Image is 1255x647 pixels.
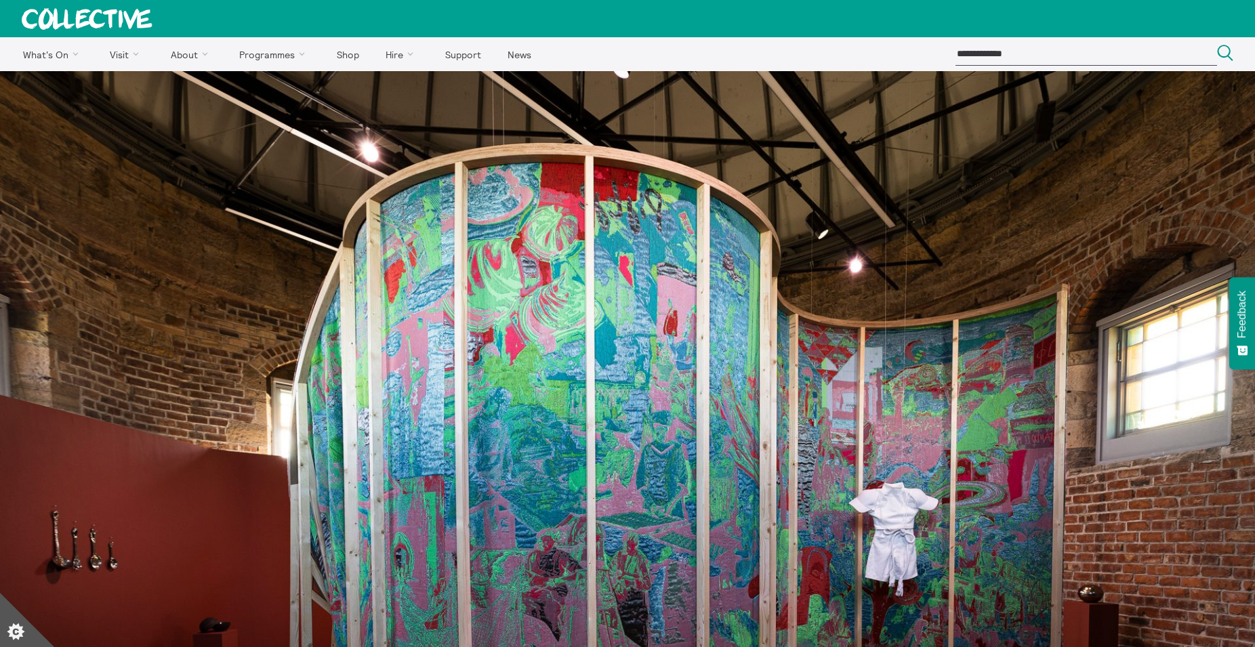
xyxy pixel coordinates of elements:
a: Visit [98,37,157,71]
a: Hire [374,37,431,71]
a: Support [433,37,493,71]
a: Programmes [228,37,323,71]
span: Feedback [1236,291,1248,338]
a: Shop [325,37,371,71]
a: About [159,37,225,71]
a: What's On [11,37,96,71]
a: News [495,37,543,71]
button: Feedback - Show survey [1229,277,1255,369]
